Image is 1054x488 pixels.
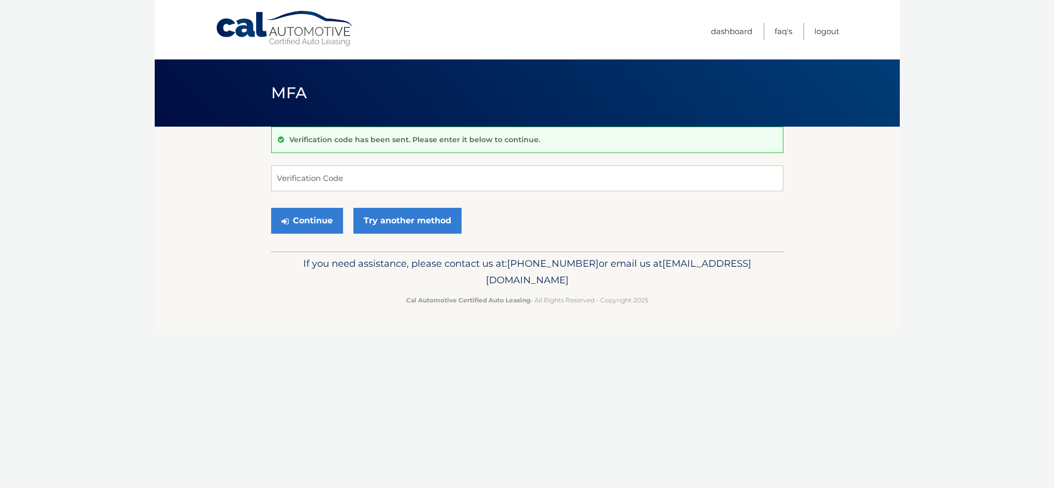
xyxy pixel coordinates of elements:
a: Cal Automotive [215,10,355,47]
input: Verification Code [271,165,783,191]
a: Try another method [353,208,462,234]
a: Logout [814,23,839,40]
strong: Cal Automotive Certified Auto Leasing [406,296,530,304]
button: Continue [271,208,343,234]
p: If you need assistance, please contact us at: or email us at [278,255,777,288]
a: Dashboard [711,23,752,40]
span: [EMAIL_ADDRESS][DOMAIN_NAME] [486,257,751,286]
p: Verification code has been sent. Please enter it below to continue. [289,135,540,144]
span: MFA [271,83,307,102]
a: FAQ's [775,23,792,40]
span: [PHONE_NUMBER] [507,257,599,269]
p: - All Rights Reserved - Copyright 2025 [278,295,777,306]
